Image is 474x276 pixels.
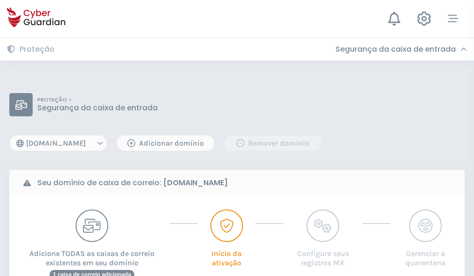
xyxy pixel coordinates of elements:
button: Início da ativação [207,209,245,268]
button: Adicionar domínio [117,135,215,151]
h3: Proteção [20,45,55,54]
button: Configure seus registros MX [293,209,354,268]
p: Adicione TODAS as caixas de correio existentes em seu domínio [23,242,160,268]
p: Gerenciar a quarentena [400,242,451,268]
p: PROTEÇÃO > [37,97,158,103]
p: Segurança da caixa de entrada [37,103,158,113]
b: Seu domínio de caixa de correio: [37,177,228,188]
p: Início da ativação [207,242,245,268]
div: Adicionar domínio [124,138,207,149]
div: Remover domínio [231,138,314,149]
strong: [DOMAIN_NAME] [163,177,228,188]
p: Configure seus registros MX [293,242,354,268]
button: Remover domínio [224,135,322,151]
button: Gerenciar a quarentena [400,209,451,268]
h3: Segurança da caixa de entrada [335,45,456,54]
div: Segurança da caixa de entrada [335,45,467,54]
